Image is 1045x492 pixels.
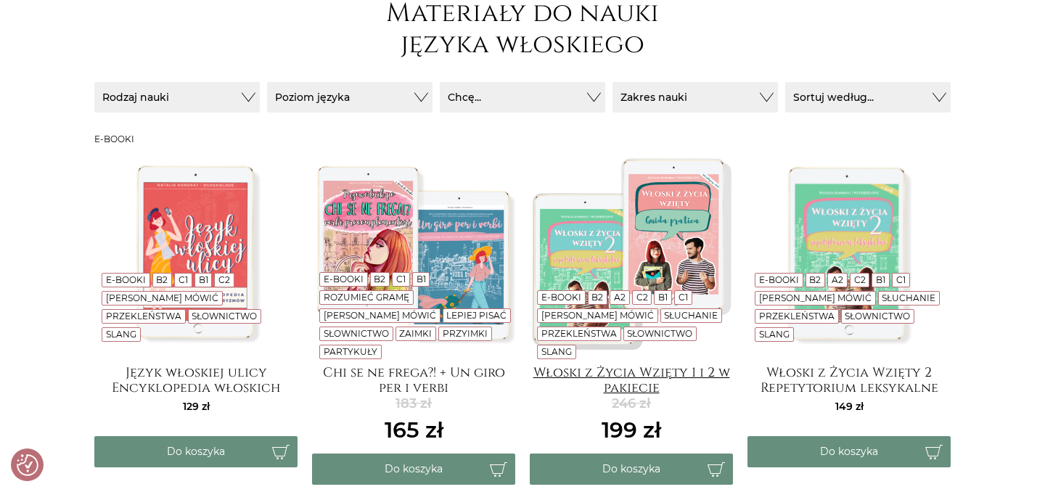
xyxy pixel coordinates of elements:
a: Lepiej pisać [446,310,507,321]
a: B1 [876,274,885,285]
del: 183 [385,394,443,414]
a: [PERSON_NAME] mówić [541,310,654,321]
a: Słuchanie [664,310,718,321]
a: Słownictwo [845,311,910,321]
a: Rozumieć gramę [324,292,409,303]
a: [PERSON_NAME] mówić [759,292,872,303]
a: Przekleństwa [106,311,181,321]
ins: 199 [602,414,661,446]
a: Słownictwo [324,328,389,339]
a: Slang [759,329,790,340]
a: C1 [179,274,188,285]
a: E-booki [106,274,146,285]
a: Przekleństwa [759,311,835,321]
a: E-booki [759,274,799,285]
a: B1 [417,274,426,284]
button: Do koszyka [747,436,951,467]
img: Revisit consent button [17,454,38,476]
a: C2 [636,292,648,303]
ins: 165 [385,414,443,446]
a: B1 [658,292,668,303]
a: E-booki [324,274,364,284]
a: C2 [218,274,230,285]
a: B2 [809,274,821,285]
a: B2 [591,292,603,303]
a: C1 [679,292,688,303]
a: Zaimki [399,328,432,339]
a: Chi se ne frega?! + Un giro per i verbi [312,365,515,394]
a: Język włoskiej ulicy Encyklopedia włoskich wulgaryzmów [94,365,298,394]
a: Włoski z Życia Wzięty 2 Repetytorium leksykalne [747,365,951,394]
span: 149 [835,400,864,413]
button: Sortuj według... [785,82,951,112]
button: Do koszyka [94,436,298,467]
a: B1 [199,274,208,285]
a: A2 [614,292,626,303]
a: C2 [854,274,866,285]
a: Slang [106,329,136,340]
h3: E-booki [94,134,951,144]
a: Słownictwo [192,311,257,321]
a: Włoski z Życia Wzięty 1 i 2 w pakiecie [530,365,733,394]
a: Przyimki [443,328,488,339]
a: Partykuły [324,346,377,357]
a: C1 [896,274,906,285]
a: Przekleństwa [541,328,617,339]
del: 246 [602,394,661,414]
a: Słownictwo [627,328,692,339]
a: [PERSON_NAME] mówić [106,292,218,303]
button: Rodzaj nauki [94,82,260,112]
a: C1 [396,274,406,284]
a: E-booki [541,292,581,303]
a: Slang [541,346,572,357]
button: Do koszyka [530,454,733,485]
a: B2 [374,274,385,284]
span: 129 [183,400,210,413]
a: A2 [832,274,843,285]
button: Chcę... [440,82,605,112]
a: B2 [156,274,168,285]
a: Słuchanie [882,292,935,303]
button: Poziom języka [267,82,433,112]
button: Zakres nauki [612,82,778,112]
a: [PERSON_NAME] mówić [324,310,436,321]
button: Do koszyka [312,454,515,485]
button: Preferencje co do zgód [17,454,38,476]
